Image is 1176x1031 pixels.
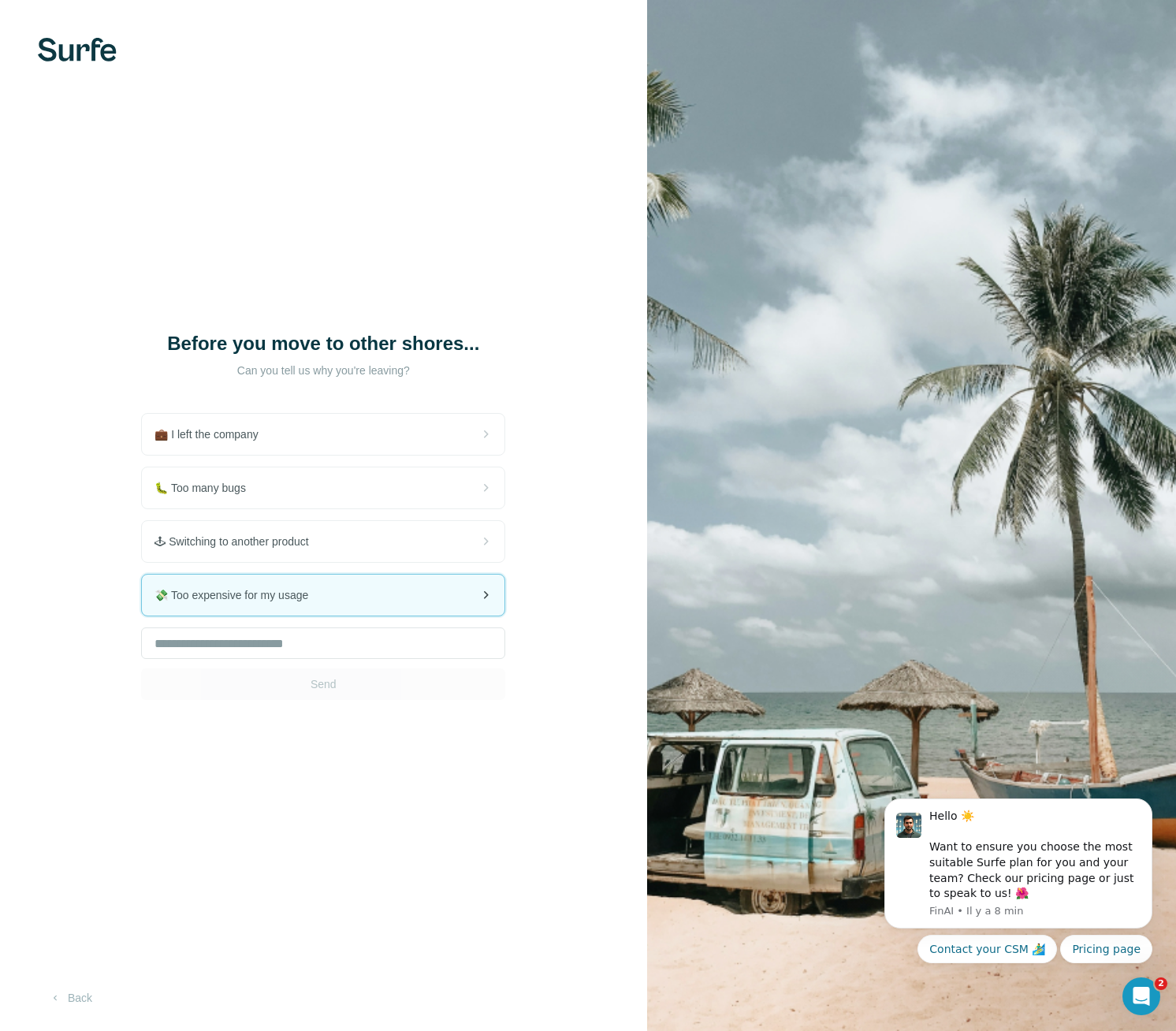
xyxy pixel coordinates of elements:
[154,480,259,496] span: 🐛 Too many bugs
[154,587,321,603] span: 💸 Too expensive for my usage
[38,38,117,61] img: Surfe's logo
[1155,977,1167,990] span: 2
[154,534,321,549] span: 🕹 Switching to another product
[166,331,481,356] h1: Before you move to other shores...
[38,984,103,1012] button: Back
[1122,977,1160,1015] iframe: Intercom live chat
[166,363,481,378] p: Can you tell us why you're leaving?
[154,426,270,442] span: 💼 I left the company
[861,784,1176,973] iframe: Intercom notifications message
